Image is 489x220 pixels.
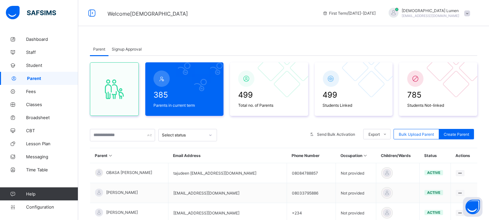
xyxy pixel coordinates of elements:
span: active [427,190,440,195]
span: Classes [26,102,78,107]
th: Occupation [336,148,376,163]
span: CBT [26,128,78,133]
span: Create Parent [444,132,469,137]
span: Welcome [DEMOGRAPHIC_DATA] [108,10,188,17]
span: active [427,210,440,215]
span: Help [26,191,78,196]
td: Not provided [336,183,376,203]
span: session/term information [323,11,376,16]
td: Not provided [336,163,376,183]
th: Phone Number [287,148,336,163]
th: Status [419,148,451,163]
i: Sort in Ascending Order [108,153,113,158]
th: Email Address [168,148,287,163]
span: Parents in current term [153,103,215,108]
span: Messaging [26,154,78,159]
span: Export [368,132,380,137]
span: Students Linked [323,103,385,108]
span: Parent [27,76,78,81]
div: Select status [162,133,205,138]
span: Parent [93,47,105,52]
span: Student [26,63,78,68]
span: Send Bulk Activation [317,132,355,137]
img: safsims [6,6,56,20]
td: [EMAIL_ADDRESS][DOMAIN_NAME] [168,183,287,203]
td: 08033795886 [287,183,336,203]
td: tajudeen [EMAIL_ADDRESS][DOMAIN_NAME] [168,163,287,183]
span: [PERSON_NAME] [106,190,138,195]
div: SanctusLumen [382,8,473,19]
th: Parent [90,148,168,163]
span: Broadsheet [26,115,78,120]
span: [EMAIL_ADDRESS][DOMAIN_NAME] [402,14,459,18]
th: Children/Wards [376,148,419,163]
span: Time Table [26,167,78,172]
button: Open asap [463,197,482,217]
span: [PERSON_NAME] [106,210,138,215]
span: [DEMOGRAPHIC_DATA] Lumen [402,8,459,13]
span: 499 [238,90,300,100]
span: Students Not-linked [407,103,469,108]
span: Configuration [26,204,78,210]
span: Fees [26,89,78,94]
th: Actions [451,148,477,163]
span: Staff [26,50,78,55]
span: Dashboard [26,37,78,42]
i: Sort in Ascending Order [362,153,368,158]
span: Lesson Plan [26,141,78,146]
span: active [427,170,440,175]
span: 785 [407,90,469,100]
span: 385 [153,90,215,100]
span: Total no. of Parents [238,103,300,108]
span: Bulk Upload Parent [399,132,434,137]
span: Signup Approval [112,47,142,52]
span: OBASA [PERSON_NAME] [106,170,152,175]
span: 499 [323,90,385,100]
td: 08084788857 [287,163,336,183]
